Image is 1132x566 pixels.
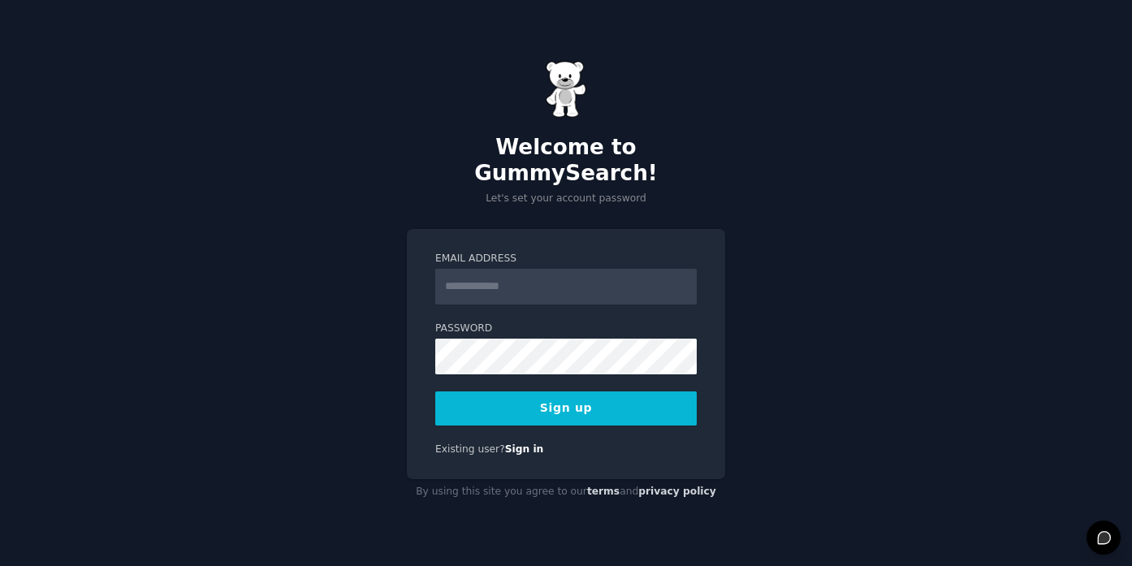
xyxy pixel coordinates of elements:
[435,443,505,455] span: Existing user?
[505,443,544,455] a: Sign in
[638,486,716,497] a: privacy policy
[407,192,725,206] p: Let's set your account password
[435,252,697,266] label: Email Address
[546,61,586,118] img: Gummy Bear
[587,486,620,497] a: terms
[407,479,725,505] div: By using this site you agree to our and
[435,391,697,426] button: Sign up
[407,135,725,186] h2: Welcome to GummySearch!
[435,322,697,336] label: Password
